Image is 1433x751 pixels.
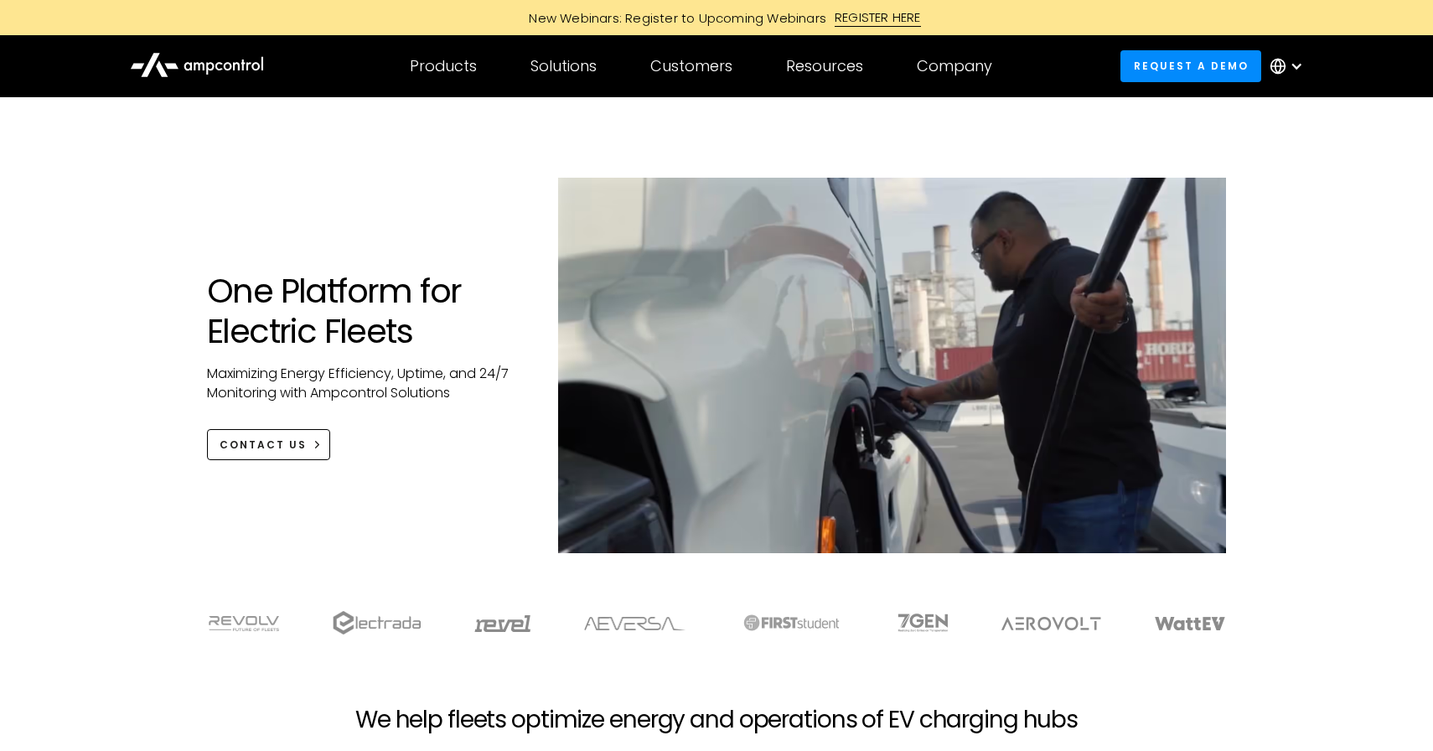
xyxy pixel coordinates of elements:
[410,57,477,75] div: Products
[917,57,992,75] div: Company
[530,57,597,75] div: Solutions
[355,706,1078,734] h2: We help fleets optimize energy and operations of EV charging hubs
[650,57,732,75] div: Customers
[207,271,525,351] h1: One Platform for Electric Fleets
[1120,50,1261,81] a: Request a demo
[220,438,307,453] div: CONTACT US
[339,8,1094,27] a: New Webinars: Register to Upcoming WebinarsREGISTER HERE
[1155,617,1225,630] img: WattEV logo
[1001,617,1101,630] img: Aerovolt Logo
[333,611,421,634] img: electrada logo
[512,9,835,27] div: New Webinars: Register to Upcoming Webinars
[207,429,330,460] a: CONTACT US
[835,8,921,27] div: REGISTER HERE
[786,57,863,75] div: Resources
[207,365,525,402] p: Maximizing Energy Efficiency, Uptime, and 24/7 Monitoring with Ampcontrol Solutions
